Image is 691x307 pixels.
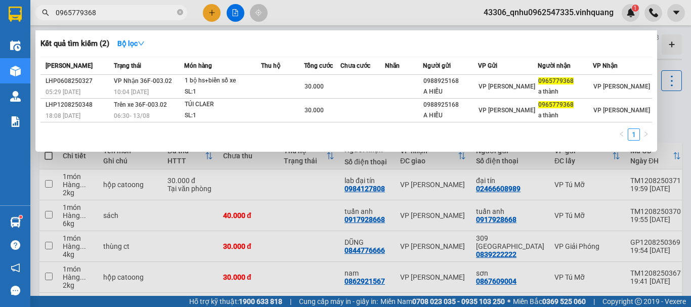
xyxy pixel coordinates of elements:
[538,86,592,97] div: a thành
[593,83,650,90] span: VP [PERSON_NAME]
[9,7,22,22] img: logo-vxr
[114,101,167,108] span: Trên xe 36F-003.02
[56,7,175,18] input: Tìm tên, số ĐT hoặc mã đơn
[423,100,478,110] div: 0988925168
[423,62,451,69] span: Người gửi
[640,128,652,141] button: right
[46,112,80,119] span: 18:08 [DATE]
[10,91,21,102] img: warehouse-icon
[261,62,280,69] span: Thu hộ
[593,62,618,69] span: VP Nhận
[114,62,141,69] span: Trạng thái
[117,39,145,48] strong: Bộ lọc
[628,129,639,140] a: 1
[109,35,153,52] button: Bộ lọcdown
[185,110,261,121] div: SL: 1
[640,128,652,141] li: Next Page
[423,86,478,97] div: A HIẾU
[479,107,535,114] span: VP [PERSON_NAME]
[423,110,478,121] div: A HIẾU
[11,240,20,250] span: question-circle
[46,100,111,110] div: LHP1208250348
[11,286,20,295] span: message
[46,62,93,69] span: [PERSON_NAME]
[46,76,111,86] div: LHP0608250327
[10,217,21,228] img: warehouse-icon
[305,83,324,90] span: 30.000
[10,40,21,51] img: warehouse-icon
[114,77,172,84] span: VP Nhận 36F-003.02
[177,8,183,18] span: close-circle
[628,128,640,141] li: 1
[423,76,478,86] div: 0988925168
[538,101,574,108] span: 0965779368
[340,62,370,69] span: Chưa cước
[593,107,650,114] span: VP [PERSON_NAME]
[185,75,261,86] div: 1 bộ hs+biển số xe
[10,66,21,76] img: warehouse-icon
[304,62,333,69] span: Tổng cước
[184,62,212,69] span: Món hàng
[114,112,150,119] span: 06:30 - 13/08
[185,86,261,98] div: SL: 1
[10,116,21,127] img: solution-icon
[305,107,324,114] span: 30.000
[616,128,628,141] li: Previous Page
[19,215,22,218] sup: 1
[538,77,574,84] span: 0965779368
[185,99,261,110] div: TÚI CLAER
[478,62,497,69] span: VP Gửi
[114,89,149,96] span: 10:04 [DATE]
[42,9,49,16] span: search
[138,40,145,47] span: down
[619,131,625,137] span: left
[616,128,628,141] button: left
[643,131,649,137] span: right
[40,38,109,49] h3: Kết quả tìm kiếm ( 2 )
[11,263,20,273] span: notification
[479,83,535,90] span: VP [PERSON_NAME]
[538,62,571,69] span: Người nhận
[385,62,400,69] span: Nhãn
[46,89,80,96] span: 05:29 [DATE]
[177,9,183,15] span: close-circle
[538,110,592,121] div: a thành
